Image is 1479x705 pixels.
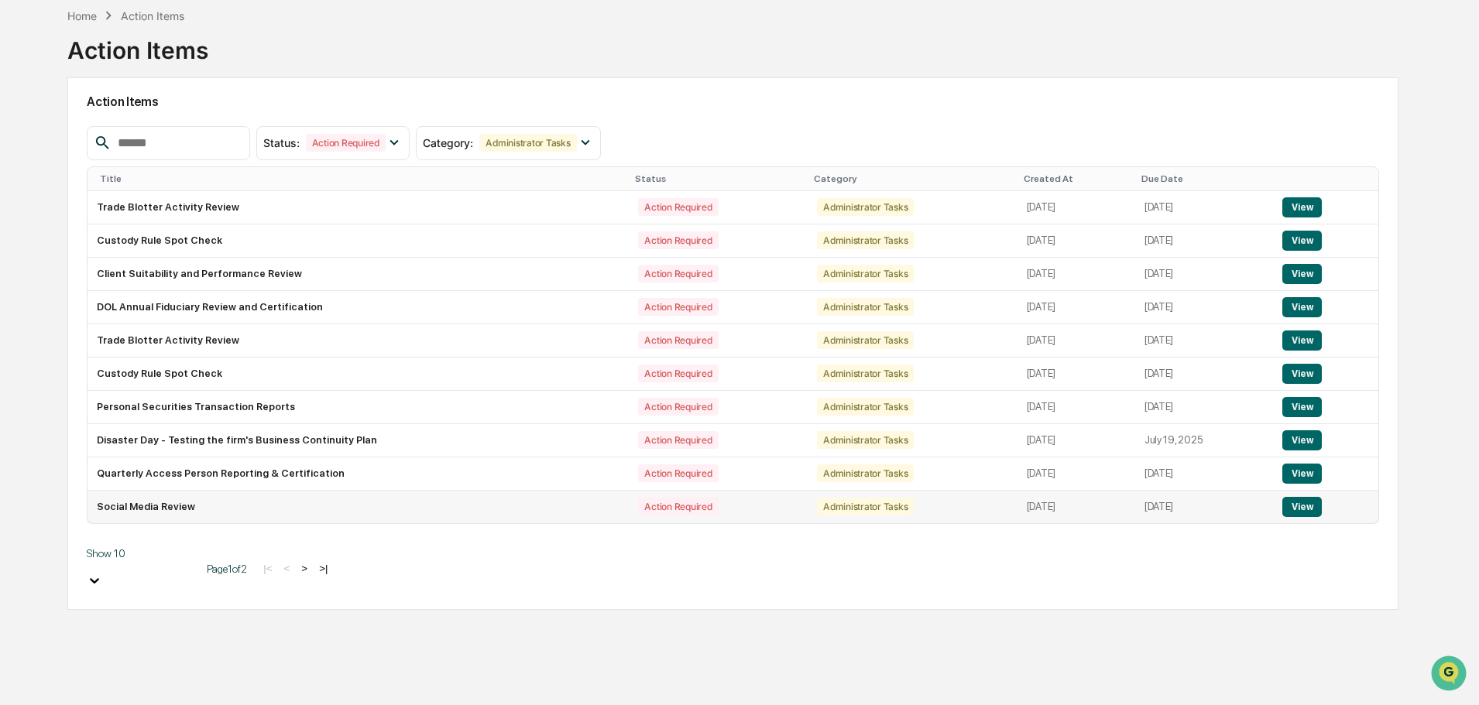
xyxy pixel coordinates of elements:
div: Title [100,173,623,184]
div: Action Required [638,398,718,416]
td: [DATE] [1135,457,1274,491]
div: Administrator Tasks [817,198,914,216]
td: [DATE] [1017,491,1135,523]
div: Administrator Tasks [817,265,914,282]
p: How can we help? [15,33,282,57]
div: Action Required [638,198,718,216]
td: [DATE] [1017,191,1135,224]
div: 🖐️ [15,197,28,209]
button: View [1282,264,1322,284]
div: Administrator Tasks [817,464,914,482]
div: Category [814,173,1011,184]
td: [DATE] [1135,391,1274,424]
a: View [1282,401,1322,412]
td: July 19, 2025 [1135,424,1274,457]
a: View [1282,434,1322,446]
button: Start new chat [263,123,282,142]
a: View [1282,201,1322,213]
td: [DATE] [1135,191,1274,224]
a: 🗄️Attestations [106,189,198,217]
div: Action Items [67,24,208,64]
div: Administrator Tasks [817,298,914,316]
div: Administrator Tasks [817,231,914,249]
td: [DATE] [1135,491,1274,523]
td: [DATE] [1017,424,1135,457]
a: View [1282,234,1322,246]
td: Personal Securities Transaction Reports [88,391,629,424]
span: Preclearance [31,195,100,210]
button: >| [314,562,332,575]
div: Created At [1024,173,1129,184]
td: [DATE] [1017,457,1135,491]
div: Administrator Tasks [817,498,914,515]
div: Administrator Tasks [817,398,914,416]
button: View [1282,330,1322,351]
span: Page 1 of 2 [207,563,247,575]
span: Attestations [128,195,192,210]
button: View [1282,197,1322,217]
span: Pylon [154,262,187,274]
button: View [1282,231,1322,251]
a: View [1282,334,1322,346]
button: View [1282,297,1322,317]
td: [DATE] [1017,258,1135,291]
td: Disaster Day - Testing the firm's Business Continuity Plan [88,424,629,457]
div: Action Required [638,498,718,515]
button: View [1282,397,1322,417]
span: Status : [263,136,300,149]
button: < [280,562,295,575]
td: [DATE] [1135,224,1274,258]
td: [DATE] [1135,291,1274,324]
td: Client Suitability and Performance Review [88,258,629,291]
td: [DATE] [1017,358,1135,391]
button: View [1282,364,1322,384]
div: 🔎 [15,226,28,238]
a: View [1282,301,1322,313]
button: View [1282,430,1322,450]
td: DOL Annual Fiduciary Review and Certification [88,291,629,324]
div: Administrator Tasks [817,431,914,449]
td: Custody Rule Spot Check [88,224,629,258]
div: Action Required [638,364,718,382]
td: Social Media Review [88,491,629,523]
span: Category : [423,136,473,149]
div: Show 10 [87,547,195,560]
td: [DATE] [1017,224,1135,258]
div: Action Required [306,134,386,152]
a: View [1282,467,1322,479]
div: Status [635,173,801,184]
a: View [1282,501,1322,512]
button: View [1282,464,1322,484]
div: Administrator Tasks [817,364,914,382]
a: View [1282,368,1322,379]
div: Action Required [638,464,718,482]
div: Action Items [121,9,184,22]
span: Data Lookup [31,224,98,240]
td: Trade Blotter Activity Review [88,324,629,358]
div: 🗄️ [112,197,125,209]
div: Action Required [638,265,718,282]
img: 1746055101610-c473b297-6a78-478c-a979-82029cc54cd1 [15,118,43,146]
div: Administrator Tasks [817,331,914,349]
td: Quarterly Access Person Reporting & Certification [88,457,629,491]
div: Administrator Tasks [479,134,576,152]
td: [DATE] [1135,358,1274,391]
iframe: Open customer support [1429,654,1471,696]
h2: Action Items [87,94,1379,109]
div: Action Required [638,331,718,349]
div: Action Required [638,431,718,449]
td: [DATE] [1135,258,1274,291]
div: Start new chat [53,118,254,134]
button: |< [259,562,276,575]
a: View [1282,268,1322,279]
div: Action Required [638,231,718,249]
div: Due Date [1141,173,1268,184]
td: [DATE] [1017,324,1135,358]
td: [DATE] [1017,291,1135,324]
a: 🖐️Preclearance [9,189,106,217]
button: View [1282,497,1322,517]
div: Action Required [638,298,718,316]
td: [DATE] [1017,391,1135,424]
